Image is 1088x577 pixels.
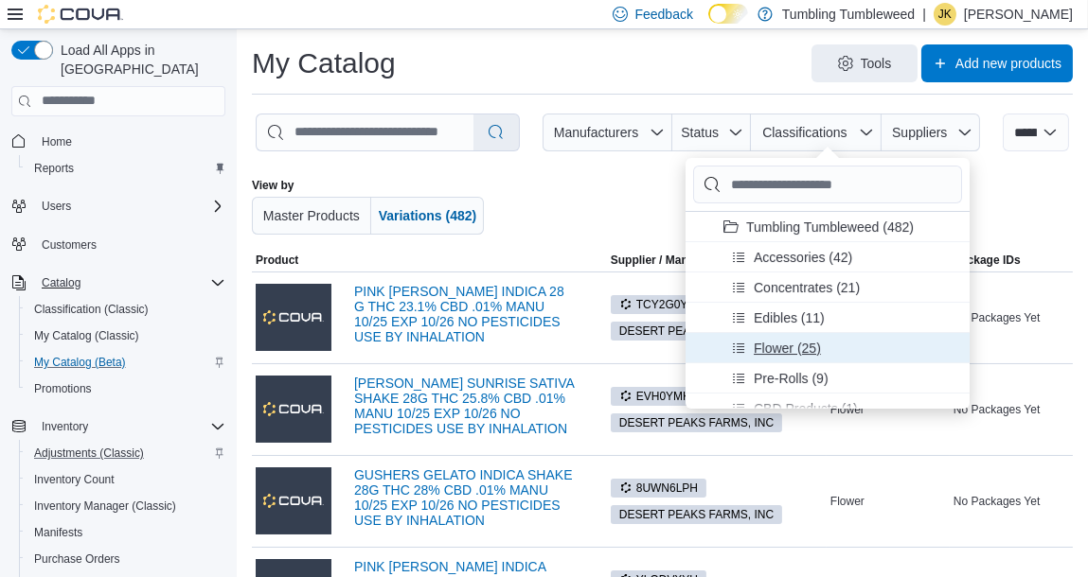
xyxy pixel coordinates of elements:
[42,134,72,149] span: Home
[27,324,225,347] span: My Catalog (Classic)
[34,525,82,540] span: Manifests
[27,157,225,180] span: Reports
[584,253,801,268] span: Supplier / Manufacturer / Identifiers
[611,253,801,268] div: Supplier / Manufacturer / Identifiers
[34,328,139,343] span: My Catalog (Classic)
[42,275,80,290] span: Catalog
[686,363,970,393] li: Pre-Rolls (9)
[34,551,120,567] span: Purchase Orders
[34,195,79,218] button: Users
[256,467,331,533] img: GUSHERS GELATO INDICA SHAKE 28G THC 28% CBD .01% MANU 10/25 EXP 10/26 NO PESTICIDES USE BY INHALA...
[754,399,858,418] span: CBD Products (1)
[754,339,821,358] span: Flower (25)
[812,44,918,82] button: Tools
[964,3,1073,26] p: [PERSON_NAME]
[723,363,836,393] button: Pre-Rolls (9)
[34,195,225,218] span: Users
[754,308,825,327] span: Edibles (11)
[27,495,225,517] span: Inventory Manager (Classic)
[27,548,128,570] a: Purchase Orders
[27,468,122,491] a: Inventory Count
[723,272,867,303] button: Concentrates (21)
[619,506,774,523] span: DESERT PEAKS FARMS, INC
[252,44,396,82] h1: My Catalog
[256,253,298,268] span: Product
[19,466,233,493] button: Inventory Count
[379,208,477,223] span: Variations (482)
[619,296,696,313] span: TCY2G0YH
[686,212,970,454] ul: Product Classifications
[4,413,233,440] button: Inventory
[354,284,577,344] a: PINK [PERSON_NAME] INDICA 28 G THC 23.1% CBD .01% MANU 10/25 EXP 10/26 NO PESTICIDES USE BY INHAL...
[950,398,1073,421] div: No Packages Yet
[34,271,88,294] button: Catalog
[4,128,233,155] button: Home
[27,324,147,347] a: My Catalog (Classic)
[686,212,970,242] li: Tumbling Tumbleweed (482)
[611,413,782,432] span: DESERT PEAKS FARMS, INC
[827,490,950,513] div: Flower
[754,248,852,267] span: Accessories (42)
[34,355,126,370] span: My Catalog (Beta)
[19,519,233,546] button: Manifests
[723,212,921,242] button: Tumbling Tumbleweed (482)
[611,387,705,406] span: EVH0YMK7
[686,333,970,363] li: Flower (25)
[686,393,970,424] li: CBD Products (1)
[619,414,774,431] span: DESERT PEAKS FARMS, INC
[554,125,638,140] span: Manufacturers
[19,493,233,519] button: Inventory Manager (Classic)
[34,161,74,176] span: Reports
[19,376,233,402] button: Promotions
[611,505,782,524] span: DESERT PEAKS FARMS, INC
[34,131,80,153] a: Home
[954,253,1021,268] span: Package IDs
[27,377,99,400] a: Promotions
[19,296,233,323] button: Classification (Classic)
[708,4,748,24] input: Dark Mode
[34,446,144,461] span: Adjustments (Classic)
[27,157,81,180] a: Reports
[27,351,134,374] a: My Catalog (Beta)
[42,419,88,434] span: Inventory
[27,377,225,400] span: Promotions
[686,303,970,333] li: Edibles (11)
[892,125,947,140] span: Suppliers
[53,41,225,79] span: Load All Apps in [GEOGRAPHIC_DATA]
[723,303,832,333] button: Edibles (11)
[921,44,1073,82] button: Add new products
[19,546,233,572] button: Purchase Orders
[4,231,233,258] button: Customers
[27,351,225,374] span: My Catalog (Beta)
[955,54,1061,73] span: Add new products
[19,155,233,182] button: Reports
[42,237,97,253] span: Customers
[27,548,225,570] span: Purchase Orders
[34,302,149,317] span: Classification (Classic)
[256,284,331,350] img: PINK RUNTZ INDICA 28 G THC 23.1% CBD .01% MANU 10/25 EXP 10/26 NO PESTICIDES USE BY INHALATION
[27,495,184,517] a: Inventory Manager (Classic)
[938,3,952,26] span: JK
[27,468,225,491] span: Inventory Count
[34,381,92,396] span: Promotions
[754,369,829,388] span: Pre-Rolls (9)
[34,271,225,294] span: Catalog
[611,479,706,498] span: 8UWN6LPH
[723,393,865,424] button: CBD Products (1)
[34,415,96,438] button: Inventory
[827,398,950,421] div: Flower
[34,472,115,487] span: Inventory Count
[681,125,719,140] span: Status
[27,521,90,544] a: Manifests
[882,114,980,151] button: Suppliers
[19,349,233,376] button: My Catalog (Beta)
[950,490,1073,513] div: No Packages Yet
[619,388,697,405] span: EVH0YMK7
[27,442,225,464] span: Adjustments (Classic)
[42,199,71,214] span: Users
[746,218,914,236] span: Tumbling Tumbleweed (482)
[672,114,751,151] button: Status
[19,323,233,349] button: My Catalog (Classic)
[543,114,671,151] button: Manufacturers
[27,298,225,321] span: Classification (Classic)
